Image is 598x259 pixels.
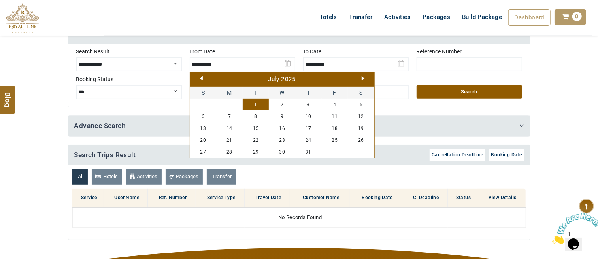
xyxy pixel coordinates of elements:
[200,76,203,80] a: Prev
[216,87,243,99] span: Monday
[243,99,269,110] a: 1
[348,110,374,122] a: 12
[72,169,88,185] a: All
[243,87,269,99] span: Tuesday
[166,169,203,185] a: Packages
[269,110,295,122] a: 9
[243,122,269,134] a: 15
[72,208,526,227] td: No Records Found
[76,75,182,83] label: Booking Status
[190,87,217,99] span: Sunday
[3,3,6,10] span: 1
[295,87,322,99] span: Thursday
[207,169,236,185] a: Transfer
[269,87,295,99] span: Wednesday
[555,9,586,25] a: 0
[190,122,217,134] a: 13
[477,189,526,208] th: View Details
[290,189,350,208] th: Customer Name
[216,122,243,134] a: 14
[491,152,522,158] span: Booking Date
[432,152,483,158] span: Cancellation DeadLine
[313,9,343,25] a: Hotels
[216,110,243,122] a: 7
[3,92,13,99] span: Blog
[268,76,279,83] span: July
[281,76,296,83] span: 2025
[362,76,365,80] a: Next
[448,189,477,208] th: Status
[92,169,122,185] a: Hotels
[295,122,322,134] a: 17
[68,145,530,166] h4: Search Trips Result
[322,110,348,122] a: 11
[350,189,402,208] th: Booking Date
[322,99,348,110] a: 4
[74,122,126,129] a: Advance Search
[243,146,269,158] a: 29
[295,99,322,110] a: 3
[148,189,196,208] th: Ref. Number
[348,87,374,99] span: Saturday
[269,122,295,134] a: 16
[348,122,374,134] a: 19
[322,122,348,134] a: 18
[322,87,348,99] span: Friday
[3,3,52,34] img: Chat attention grabber
[243,134,269,146] a: 22
[104,189,148,208] th: User Name
[72,189,104,208] th: Service
[348,134,374,146] a: 26
[322,134,348,146] a: 25
[269,146,295,158] a: 30
[295,110,322,122] a: 10
[243,110,269,122] a: 8
[456,9,508,25] a: Build Package
[417,9,456,25] a: Packages
[269,99,295,110] a: 2
[378,9,417,25] a: Activities
[343,9,378,25] a: Transfer
[572,12,582,21] span: 0
[402,189,448,208] th: C. Deadline
[190,146,217,158] a: 27
[515,14,545,21] span: Dashboard
[417,85,522,99] button: Search
[190,110,217,122] a: 6
[216,134,243,146] a: 21
[190,134,217,146] a: 20
[269,134,295,146] a: 23
[549,209,598,247] iframe: chat widget
[196,189,245,208] th: Service Type
[245,189,290,208] th: Travel Date
[6,3,39,33] img: The Royal Line Holidays
[295,146,322,158] a: 31
[348,99,374,110] a: 5
[295,134,322,146] a: 24
[126,169,162,185] a: Activities
[216,146,243,158] a: 28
